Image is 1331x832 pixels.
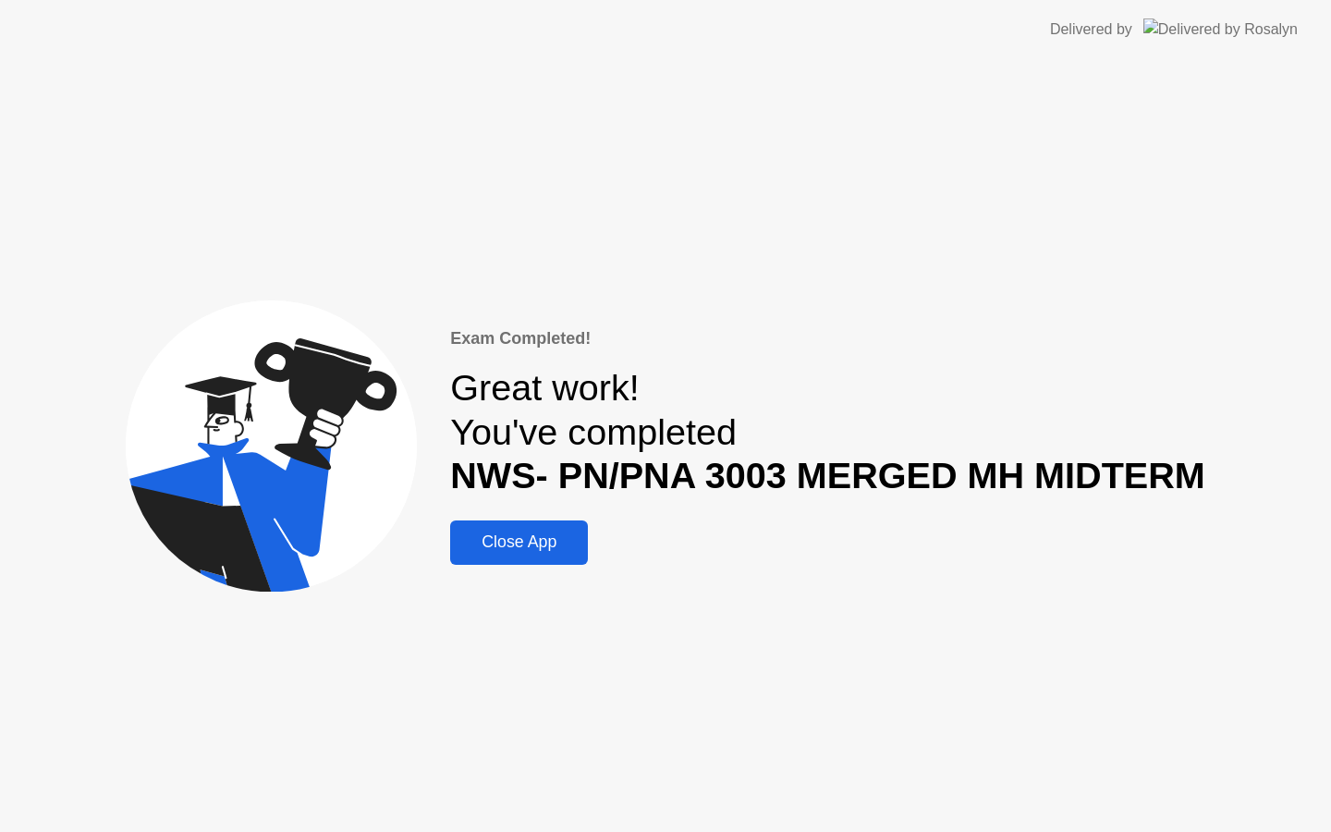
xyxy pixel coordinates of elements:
div: Close App [456,532,582,552]
img: Delivered by Rosalyn [1143,18,1298,40]
div: Exam Completed! [450,326,1205,351]
button: Close App [450,520,588,565]
div: Great work! You've completed [450,366,1205,498]
div: Delivered by [1050,18,1132,41]
b: NWS- PN/PNA 3003 MERGED MH MIDTERM [450,455,1205,496]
